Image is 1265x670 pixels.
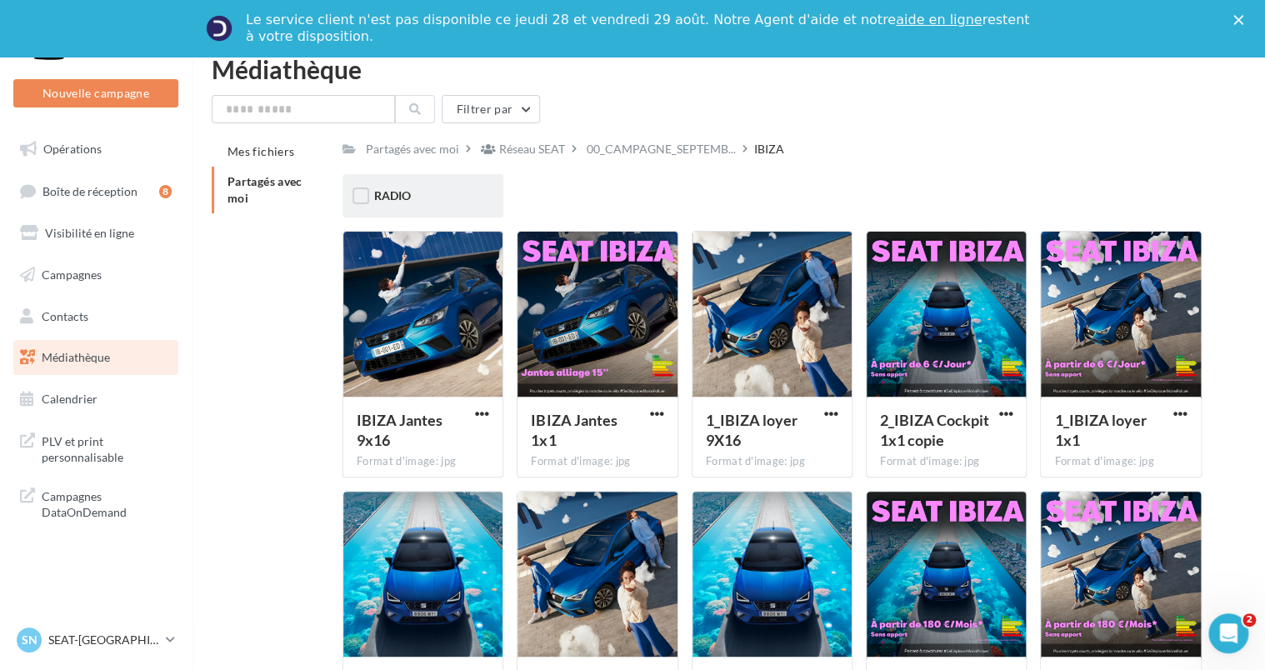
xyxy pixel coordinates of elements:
span: 00_CAMPAGNE_SEPTEMB... [587,141,736,157]
span: Mes fichiers [227,144,294,158]
span: Contacts [42,308,88,322]
iframe: Intercom live chat [1208,613,1248,653]
button: Filtrer par [442,95,540,123]
span: Visibilité en ligne [45,226,134,240]
span: RADIO [374,188,411,202]
span: 1_IBIZA loyer 1x1 [1054,411,1146,449]
div: Format d'image: jpg [357,454,489,469]
span: 2 [1242,613,1256,627]
div: Format d'image: jpg [531,454,663,469]
a: aide en ligne [896,12,982,27]
div: 8 [159,185,172,198]
div: Fermer [1233,15,1250,25]
span: Calendrier [42,392,97,406]
a: Opérations [10,132,182,167]
span: 2_IBIZA Cockpit 1x1 copie [880,411,989,449]
a: Contacts [10,299,182,334]
span: Médiathèque [42,350,110,364]
a: Boîte de réception8 [10,173,182,209]
div: Format d'image: jpg [706,454,838,469]
a: Campagnes [10,257,182,292]
span: 1_IBIZA loyer 9X16 [706,411,797,449]
span: IBIZA Jantes 1x1 [531,411,617,449]
div: Format d'image: jpg [880,454,1012,469]
img: Profile image for Service-Client [206,15,232,42]
div: IBIZA [754,141,784,157]
a: Visibilité en ligne [10,216,182,251]
div: Format d'image: jpg [1054,454,1187,469]
button: Nouvelle campagne [13,79,178,107]
a: PLV et print personnalisable [10,423,182,472]
span: SN [22,632,37,648]
span: Boîte de réception [42,183,137,197]
span: Campagnes [42,267,102,282]
a: Calendrier [10,382,182,417]
span: PLV et print personnalisable [42,430,172,466]
div: Partagés avec moi [366,141,459,157]
div: Le service client n'est pas disponible ce jeudi 28 et vendredi 29 août. Notre Agent d'aide et not... [246,12,1032,45]
span: Partagés avec moi [227,174,302,205]
a: Campagnes DataOnDemand [10,478,182,527]
a: Médiathèque [10,340,182,375]
div: Réseau SEAT [499,141,565,157]
div: Médiathèque [212,57,1245,82]
span: Campagnes DataOnDemand [42,485,172,521]
span: Opérations [43,142,102,156]
span: IBIZA Jantes 9x16 [357,411,442,449]
p: SEAT-[GEOGRAPHIC_DATA] [48,632,159,648]
a: SN SEAT-[GEOGRAPHIC_DATA] [13,624,178,656]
